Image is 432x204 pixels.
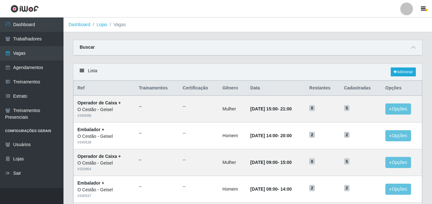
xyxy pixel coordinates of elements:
[309,132,315,138] span: 2
[280,106,292,111] time: 21:00
[63,18,432,32] nav: breadcrumb
[344,158,350,165] span: 5
[250,133,292,138] strong: -
[80,45,95,50] strong: Buscar
[385,103,411,115] button: Opções
[107,21,126,28] li: Vagas
[77,113,131,118] div: # 340098
[250,186,292,192] strong: -
[219,81,247,96] th: Gênero
[135,81,179,96] th: Trainamentos
[309,185,315,191] span: 2
[309,158,315,165] span: 0
[139,130,175,137] ul: --
[139,183,175,190] ul: --
[280,133,292,138] time: 20:00
[250,106,292,111] strong: -
[250,186,278,192] time: [DATE] 08:00
[179,81,219,96] th: Certificação
[250,106,278,111] time: [DATE] 15:00
[77,154,121,159] strong: Operador de Caixa +
[247,81,306,96] th: Data
[219,149,247,176] td: Mulher
[74,81,135,96] th: Ref
[344,105,350,111] span: 5
[305,81,340,96] th: Restantes
[73,64,422,81] div: Lista
[77,100,121,105] strong: Operador de Caixa +
[340,81,382,96] th: Cadastradas
[183,183,215,190] ul: --
[77,160,131,166] div: O Cestão - Geisel
[309,105,315,111] span: 0
[219,95,247,122] td: Mulher
[69,22,90,27] a: Dashboard
[344,132,350,138] span: 2
[77,193,131,199] div: # 340537
[391,67,416,76] a: Adicionar
[139,103,175,110] ul: --
[77,186,131,193] div: O Cestão - Geisel
[139,157,175,163] ul: --
[219,123,247,149] td: Homem
[183,157,215,163] ul: --
[77,133,131,140] div: O Cestão - Geisel
[183,130,215,137] ul: --
[250,133,278,138] time: [DATE] 14:00
[77,180,104,186] strong: Embalador +
[77,106,131,113] div: O Cestão - Geisel
[385,157,411,168] button: Opções
[250,160,278,165] time: [DATE] 09:00
[219,176,247,202] td: Homem
[385,130,411,141] button: Opções
[280,160,292,165] time: 15:00
[96,22,107,27] a: Lojas
[385,184,411,195] button: Opções
[10,5,39,13] img: CoreUI Logo
[77,127,104,132] strong: Embalador +
[382,81,422,96] th: Opções
[77,140,131,145] div: # 340538
[280,186,292,192] time: 14:00
[250,160,292,165] strong: -
[344,185,350,191] span: 2
[77,166,131,172] div: # 329964
[183,103,215,110] ul: --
